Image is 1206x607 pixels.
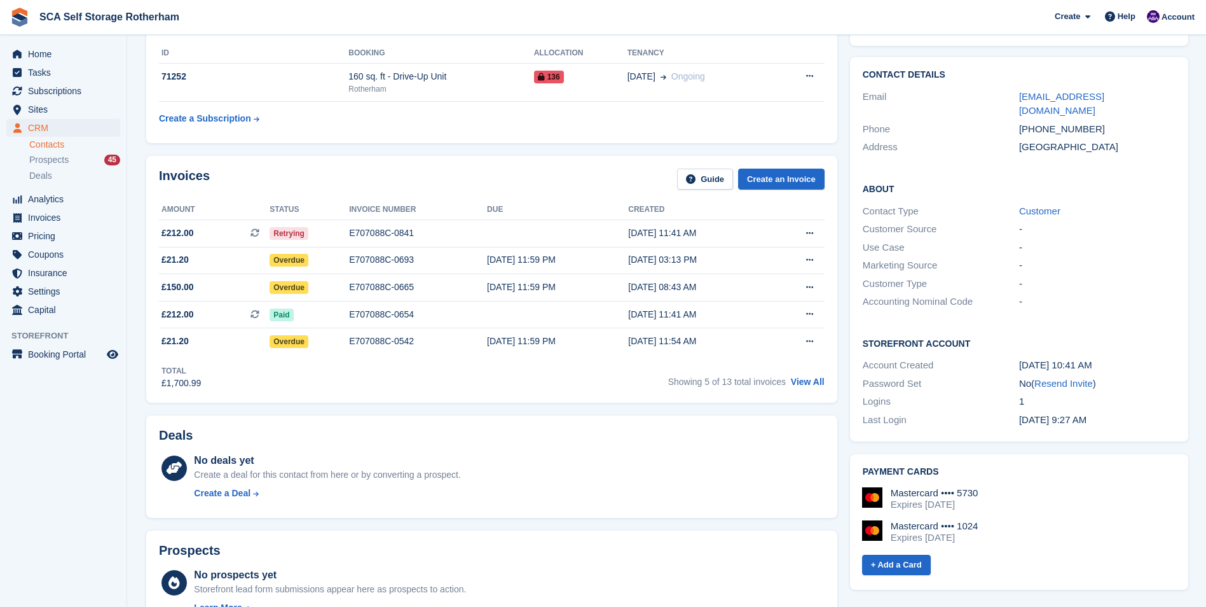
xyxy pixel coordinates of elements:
[349,200,487,220] th: Invoice number
[6,345,120,363] a: menu
[194,487,250,500] div: Create a Deal
[1019,258,1175,273] div: -
[891,520,978,532] div: Mastercard •••• 1024
[28,82,104,100] span: Subscriptions
[28,64,104,81] span: Tasks
[628,227,769,240] div: [DATE] 11:41 AM
[161,365,201,377] div: Total
[28,119,104,137] span: CRM
[349,335,487,348] div: E707088C-0542
[348,70,533,83] div: 160 sq. ft - Drive-Up Unit
[534,43,627,64] th: Allocation
[10,8,29,27] img: stora-icon-8386f47178a22dfd0bd8f6a31ec36ba5ce8667c1dd55bd0f319d3a0aa187defe.svg
[1019,222,1175,237] div: -
[627,70,655,83] span: [DATE]
[161,253,189,267] span: £21.20
[159,428,193,443] h2: Deals
[104,155,120,165] div: 45
[270,227,308,240] span: Retrying
[1019,91,1104,116] a: [EMAIL_ADDRESS][DOMAIN_NAME]
[628,200,769,220] th: Created
[628,281,769,294] div: [DATE] 08:43 AM
[862,520,882,541] img: Mastercard Logo
[1019,377,1175,391] div: No
[349,253,487,267] div: E707088C-0693
[6,227,120,245] a: menu
[28,45,104,63] span: Home
[29,169,120,183] a: Deals
[6,119,120,137] a: menu
[628,253,769,267] div: [DATE] 03:13 PM
[1147,10,1160,23] img: Kelly Neesham
[6,283,120,300] a: menu
[28,190,104,208] span: Analytics
[891,499,978,510] div: Expires [DATE]
[863,70,1175,80] h2: Contact Details
[677,169,733,190] a: Guide
[487,253,628,267] div: [DATE] 11:59 PM
[270,309,293,321] span: Paid
[863,337,1175,349] h2: Storefront Account
[28,283,104,300] span: Settings
[627,43,774,64] th: Tenancy
[348,83,533,95] div: Rotherham
[28,101,104,118] span: Sites
[34,6,184,27] a: SCA Self Storage Rotherham
[161,335,189,348] span: £21.20
[863,258,1019,273] div: Marketing Source
[6,301,120,319] a: menu
[6,64,120,81] a: menu
[159,43,348,64] th: ID
[29,153,120,167] a: Prospects 45
[863,140,1019,155] div: Address
[862,487,882,508] img: Mastercard Logo
[863,413,1019,428] div: Last Login
[159,112,251,125] div: Create a Subscription
[28,246,104,263] span: Coupons
[1019,140,1175,155] div: [GEOGRAPHIC_DATA]
[1031,378,1096,389] span: ( )
[863,467,1175,477] h2: Payment cards
[348,43,533,64] th: Booking
[1019,241,1175,255] div: -
[1118,10,1135,23] span: Help
[863,204,1019,219] div: Contact Type
[349,227,487,240] div: E707088C-0841
[6,264,120,282] a: menu
[628,335,769,348] div: [DATE] 11:54 AM
[159,200,270,220] th: Amount
[891,532,978,543] div: Expires [DATE]
[891,487,978,499] div: Mastercard •••• 5730
[863,295,1019,309] div: Accounting Nominal Code
[863,241,1019,255] div: Use Case
[28,209,104,227] span: Invoices
[28,264,104,282] span: Insurance
[194,468,460,482] div: Create a deal for this contact from here or by converting a prospect.
[270,335,308,348] span: Overdue
[194,583,466,596] div: Storefront lead form submissions appear here as prospects to action.
[791,377,825,387] a: View All
[862,555,931,576] a: + Add a Card
[159,543,221,558] h2: Prospects
[159,70,348,83] div: 71252
[738,169,825,190] a: Create an Invoice
[29,154,69,166] span: Prospects
[6,190,120,208] a: menu
[1019,358,1175,373] div: [DATE] 10:41 AM
[29,170,52,182] span: Deals
[863,122,1019,137] div: Phone
[161,281,194,294] span: £150.00
[1034,378,1093,389] a: Resend Invite
[349,281,487,294] div: E707088C-0665
[159,169,210,190] h2: Invoices
[270,254,308,267] span: Overdue
[1019,295,1175,309] div: -
[159,107,259,130] a: Create a Subscription
[105,347,120,362] a: Preview store
[161,377,201,390] div: £1,700.99
[863,222,1019,237] div: Customer Source
[1019,277,1175,291] div: -
[1019,122,1175,137] div: [PHONE_NUMBER]
[6,246,120,263] a: menu
[1161,11,1195,24] span: Account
